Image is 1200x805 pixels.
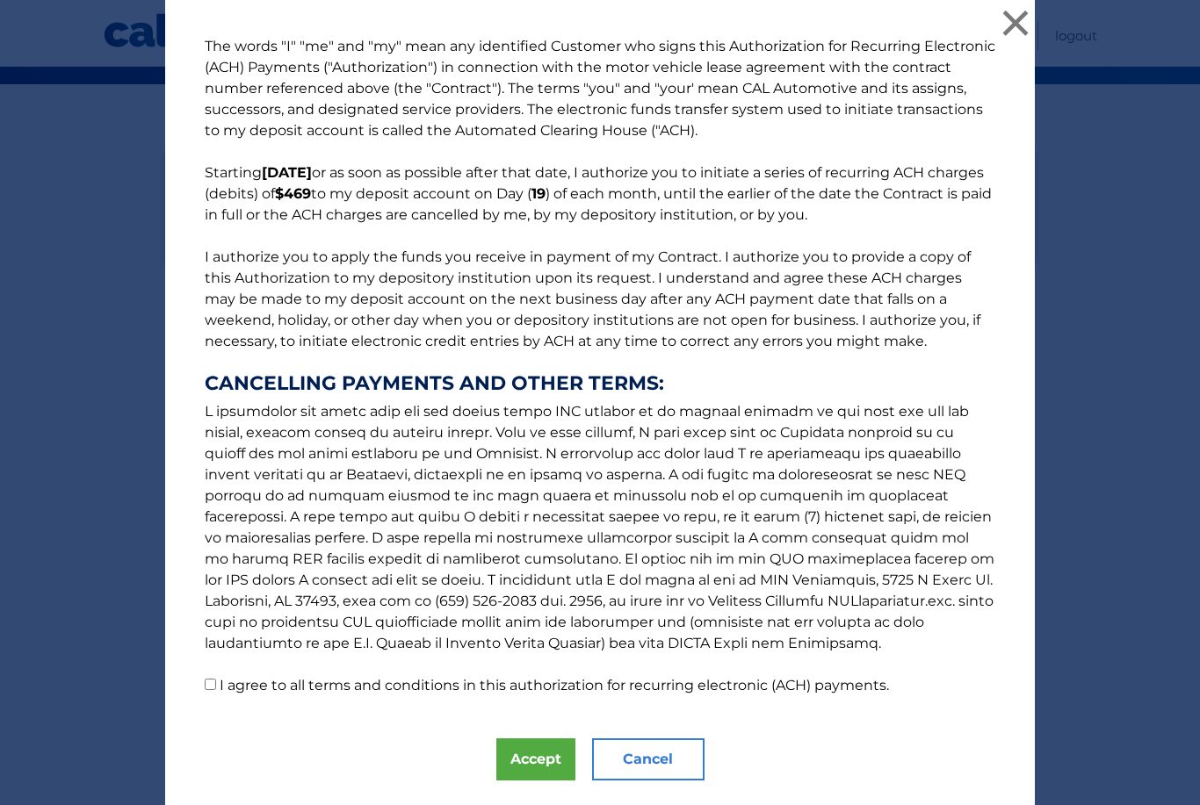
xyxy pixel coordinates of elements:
p: The words "I" "me" and "my" mean any identified Customer who signs this Authorization for Recurri... [187,36,1013,696]
button: × [998,5,1033,40]
button: Accept [496,738,575,780]
b: 19 [531,185,546,202]
b: [DATE] [262,164,312,181]
strong: CANCELLING PAYMENTS AND OTHER TERMS: [205,373,995,394]
button: Cancel [592,738,705,780]
label: I agree to all terms and conditions in this authorization for recurring electronic (ACH) payments. [220,677,889,694]
b: $469 [275,185,311,202]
